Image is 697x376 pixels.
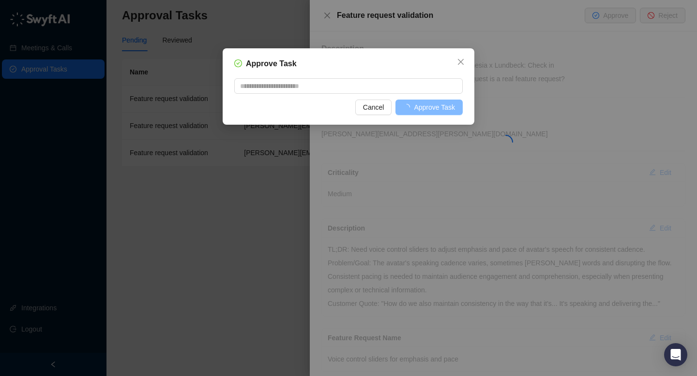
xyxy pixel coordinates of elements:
[246,58,297,70] h5: Approve Task
[355,100,392,115] button: Cancel
[234,59,242,67] span: check-circle
[403,103,411,112] span: loading
[453,54,469,70] button: Close
[414,102,455,113] span: Approve Task
[395,100,463,115] button: Approve Task
[363,102,384,113] span: Cancel
[664,343,687,366] div: Open Intercom Messenger
[457,58,465,66] span: close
